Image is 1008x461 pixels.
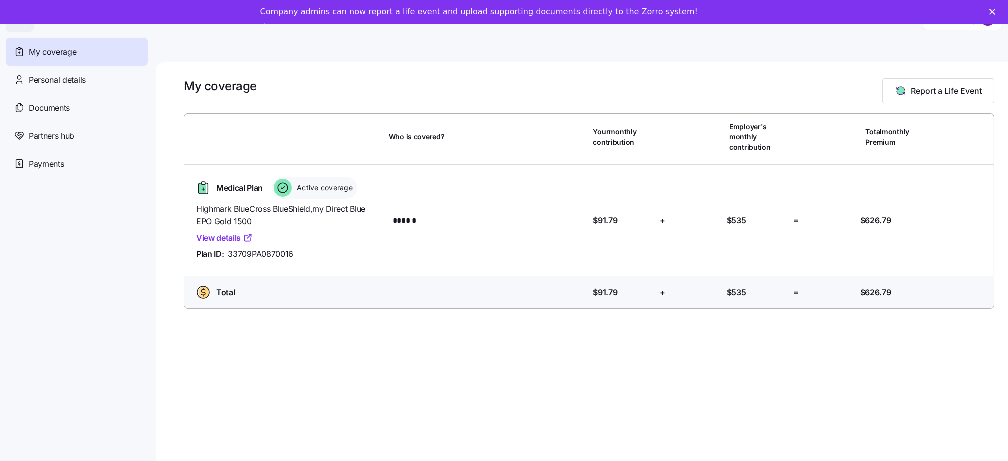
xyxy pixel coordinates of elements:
[593,286,618,299] span: $91.79
[6,66,148,94] a: Personal details
[389,132,445,142] span: Who is covered?
[29,130,74,142] span: Partners hub
[6,94,148,122] a: Documents
[260,7,698,17] div: Company admins can now report a life event and upload supporting documents directly to the Zorro ...
[660,286,665,299] span: +
[865,127,925,147] span: Total monthly Premium
[216,182,263,194] span: Medical Plan
[29,46,76,58] span: My coverage
[29,102,70,114] span: Documents
[29,74,86,86] span: Personal details
[727,286,746,299] span: $535
[989,9,999,15] div: Close
[593,214,618,227] span: $91.79
[184,78,257,94] h1: My coverage
[6,150,148,178] a: Payments
[593,127,653,147] span: Your monthly contribution
[6,122,148,150] a: Partners hub
[793,286,799,299] span: =
[29,158,64,170] span: Payments
[6,38,148,66] a: My coverage
[882,78,994,103] button: Report a Life Event
[216,286,235,299] span: Total
[860,286,891,299] span: $626.79
[196,232,253,244] a: View details
[911,85,982,97] span: Report a Life Event
[860,214,891,227] span: $626.79
[660,214,665,227] span: +
[793,214,799,227] span: =
[727,214,746,227] span: $535
[294,183,353,193] span: Active coverage
[729,122,789,152] span: Employer's monthly contribution
[196,203,381,228] span: Highmark BlueCross BlueShield , my Direct Blue EPO Gold 1500
[196,248,224,260] span: Plan ID:
[228,248,293,260] span: 33709PA0870016
[260,23,323,34] a: Take a tour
